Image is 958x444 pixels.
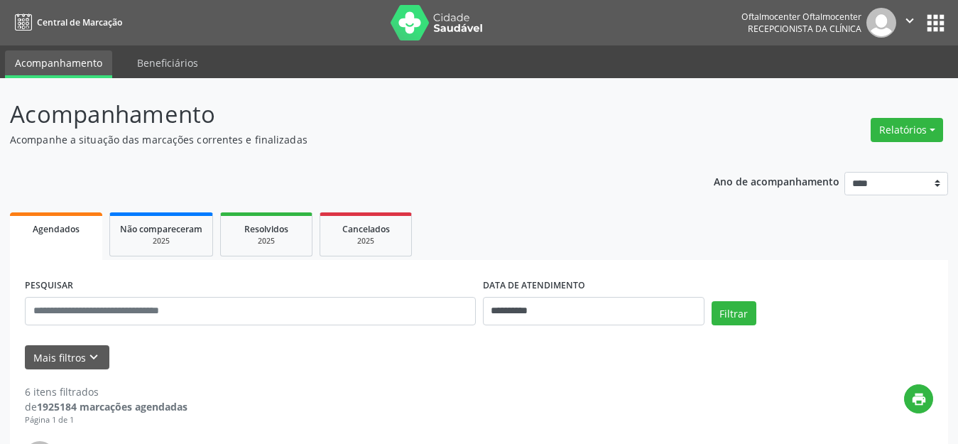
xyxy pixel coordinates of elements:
span: Central de Marcação [37,16,122,28]
div: 6 itens filtrados [25,384,187,399]
span: Não compareceram [120,223,202,235]
label: DATA DE ATENDIMENTO [483,275,585,297]
i: print [911,391,927,407]
i: keyboard_arrow_down [86,350,102,365]
span: Resolvidos [244,223,288,235]
p: Acompanhamento [10,97,667,132]
div: Oftalmocenter Oftalmocenter [741,11,861,23]
img: img [866,8,896,38]
div: 2025 [231,236,302,247]
button: Filtrar [712,301,756,325]
span: Agendados [33,223,80,235]
button: Mais filtroskeyboard_arrow_down [25,345,109,370]
p: Acompanhe a situação das marcações correntes e finalizadas [10,132,667,147]
button:  [896,8,923,38]
i:  [902,13,918,28]
a: Acompanhamento [5,50,112,78]
p: Ano de acompanhamento [714,172,839,190]
div: Página 1 de 1 [25,414,187,426]
div: 2025 [330,236,401,247]
div: de [25,399,187,414]
a: Central de Marcação [10,11,122,34]
div: 2025 [120,236,202,247]
span: Cancelados [342,223,390,235]
a: Beneficiários [127,50,208,75]
label: PESQUISAR [25,275,73,297]
span: Recepcionista da clínica [748,23,861,35]
strong: 1925184 marcações agendadas [37,400,187,413]
button: print [904,384,933,413]
button: apps [923,11,948,36]
button: Relatórios [871,118,943,142]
